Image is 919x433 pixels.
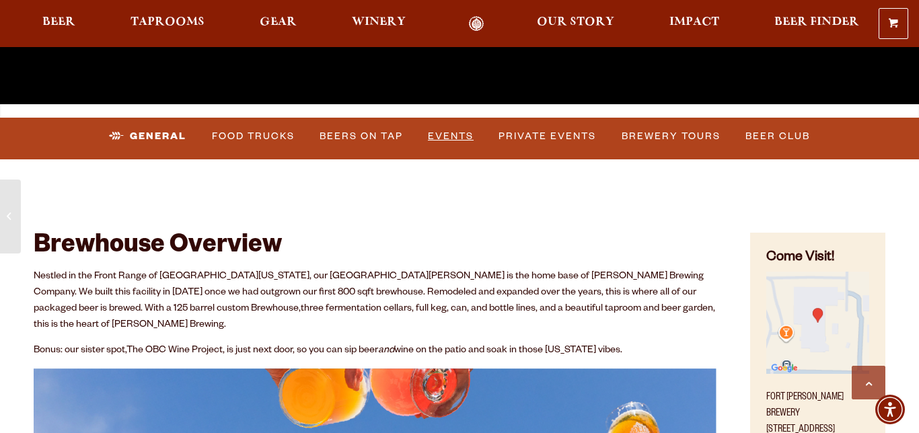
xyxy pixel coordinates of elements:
[34,269,716,333] p: Nestled in the Front Range of [GEOGRAPHIC_DATA][US_STATE], our [GEOGRAPHIC_DATA][PERSON_NAME] is ...
[875,395,905,424] div: Accessibility Menu
[260,17,297,28] span: Gear
[126,346,223,356] a: The OBC Wine Project
[766,272,869,375] img: Small thumbnail of location on map
[122,16,213,32] a: Taprooms
[343,16,414,32] a: Winery
[766,249,869,268] h4: Come Visit!
[42,17,75,28] span: Beer
[378,346,394,356] em: and
[661,16,728,32] a: Impact
[669,17,719,28] span: Impact
[34,343,716,359] p: Bonus: our sister spot, , is just next door, so you can sip beer wine on the patio and soak in th...
[314,121,408,152] a: Beers on Tap
[493,121,601,152] a: Private Events
[34,16,84,32] a: Beer
[766,16,868,32] a: Beer Finder
[34,233,716,262] h2: Brewhouse Overview
[422,121,479,152] a: Events
[537,17,614,28] span: Our Story
[740,121,815,152] a: Beer Club
[616,121,726,152] a: Brewery Tours
[131,17,205,28] span: Taprooms
[352,17,406,28] span: Winery
[251,16,305,32] a: Gear
[852,366,885,399] a: Scroll to top
[104,121,192,152] a: General
[451,16,501,32] a: Odell Home
[34,304,715,331] span: three fermentation cellars, full keg, can, and bottle lines, and a beautiful taproom and beer gar...
[766,367,869,378] a: Find on Google Maps (opens in a new window)
[528,16,623,32] a: Our Story
[207,121,300,152] a: Food Trucks
[774,17,859,28] span: Beer Finder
